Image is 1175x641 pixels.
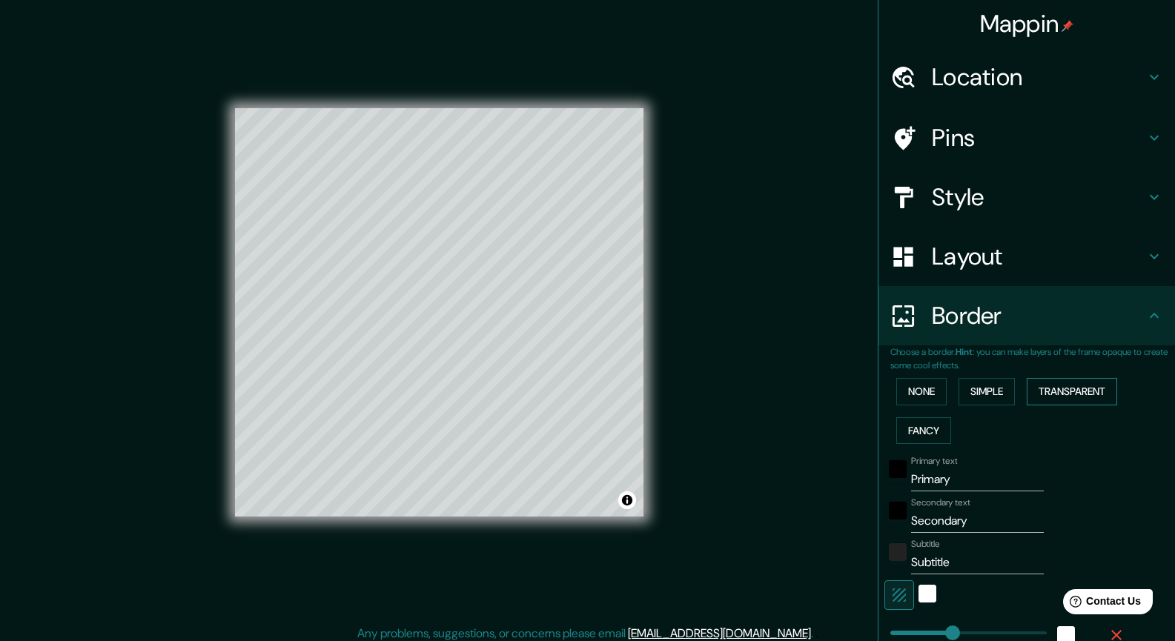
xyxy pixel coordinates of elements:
h4: Border [932,301,1145,331]
h4: Layout [932,242,1145,271]
button: black [889,502,907,519]
button: Transparent [1027,378,1117,405]
a: [EMAIL_ADDRESS][DOMAIN_NAME] [628,625,811,641]
button: Fancy [896,417,951,445]
b: Hint [956,346,973,358]
label: Secondary text [911,496,970,509]
iframe: Help widget launcher [1043,583,1159,625]
button: color-222222 [889,543,907,561]
div: Pins [878,108,1175,167]
h4: Style [932,182,1145,212]
h4: Mappin [980,9,1074,39]
h4: Location [932,62,1145,92]
img: pin-icon.png [1062,20,1073,32]
button: Simple [959,378,1015,405]
div: Border [878,286,1175,345]
label: Subtitle [911,538,940,551]
button: Toggle attribution [618,491,636,509]
div: Style [878,167,1175,227]
p: Choose a border. : you can make layers of the frame opaque to create some cool effects. [890,345,1175,372]
button: None [896,378,947,405]
div: Layout [878,227,1175,286]
button: white [919,585,936,602]
button: black [889,460,907,478]
div: Location [878,47,1175,107]
h4: Pins [932,123,1145,153]
label: Primary text [911,455,957,468]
